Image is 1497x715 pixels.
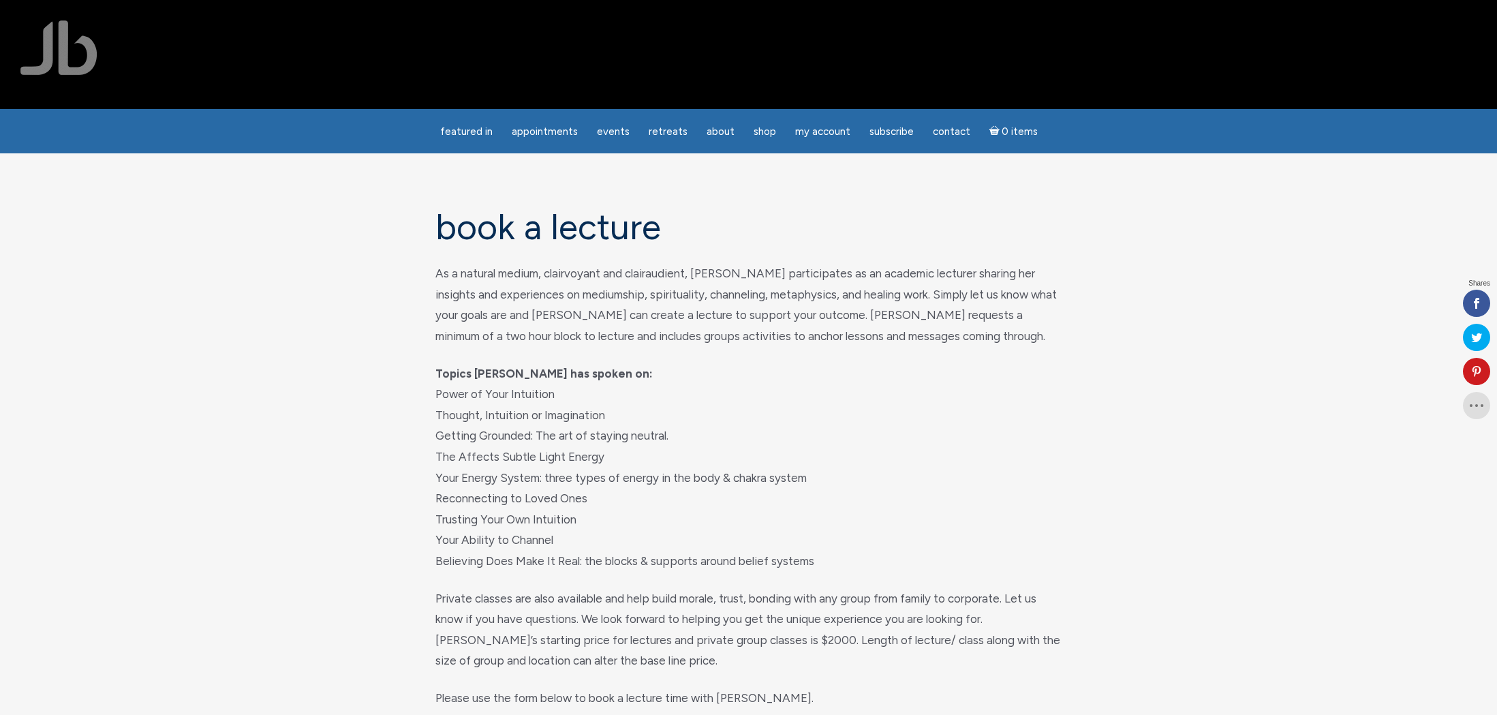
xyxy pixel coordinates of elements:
a: Cart0 items [981,117,1047,145]
span: About [707,125,735,138]
a: Contact [925,119,978,145]
h1: Book a Lecture [435,208,1062,247]
span: Subscribe [869,125,914,138]
span: Events [597,125,630,138]
span: Shares [1468,280,1490,287]
span: 0 items [1002,127,1038,137]
a: Appointments [504,119,586,145]
a: Events [589,119,638,145]
i: Cart [989,125,1002,138]
a: Retreats [641,119,696,145]
p: Please use the form below to book a lecture time with [PERSON_NAME]. [435,688,1062,709]
strong: Topics [PERSON_NAME] has spoken on: [435,367,653,380]
p: Private classes are also available and help build morale, trust, bonding with any group from fami... [435,588,1062,671]
img: Jamie Butler. The Everyday Medium [20,20,97,75]
a: featured in [432,119,501,145]
a: Subscribe [861,119,922,145]
a: About [698,119,743,145]
a: My Account [787,119,859,145]
span: Retreats [649,125,688,138]
span: Shop [754,125,776,138]
a: Shop [745,119,784,145]
p: Power of Your Intuition Thought, Intuition or Imagination Getting Grounded: The art of staying ne... [435,363,1062,572]
span: My Account [795,125,850,138]
p: As a natural medium, clairvoyant and clairaudient, [PERSON_NAME] participates as an academic lect... [435,263,1062,346]
span: Appointments [512,125,578,138]
span: featured in [440,125,493,138]
span: Contact [933,125,970,138]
